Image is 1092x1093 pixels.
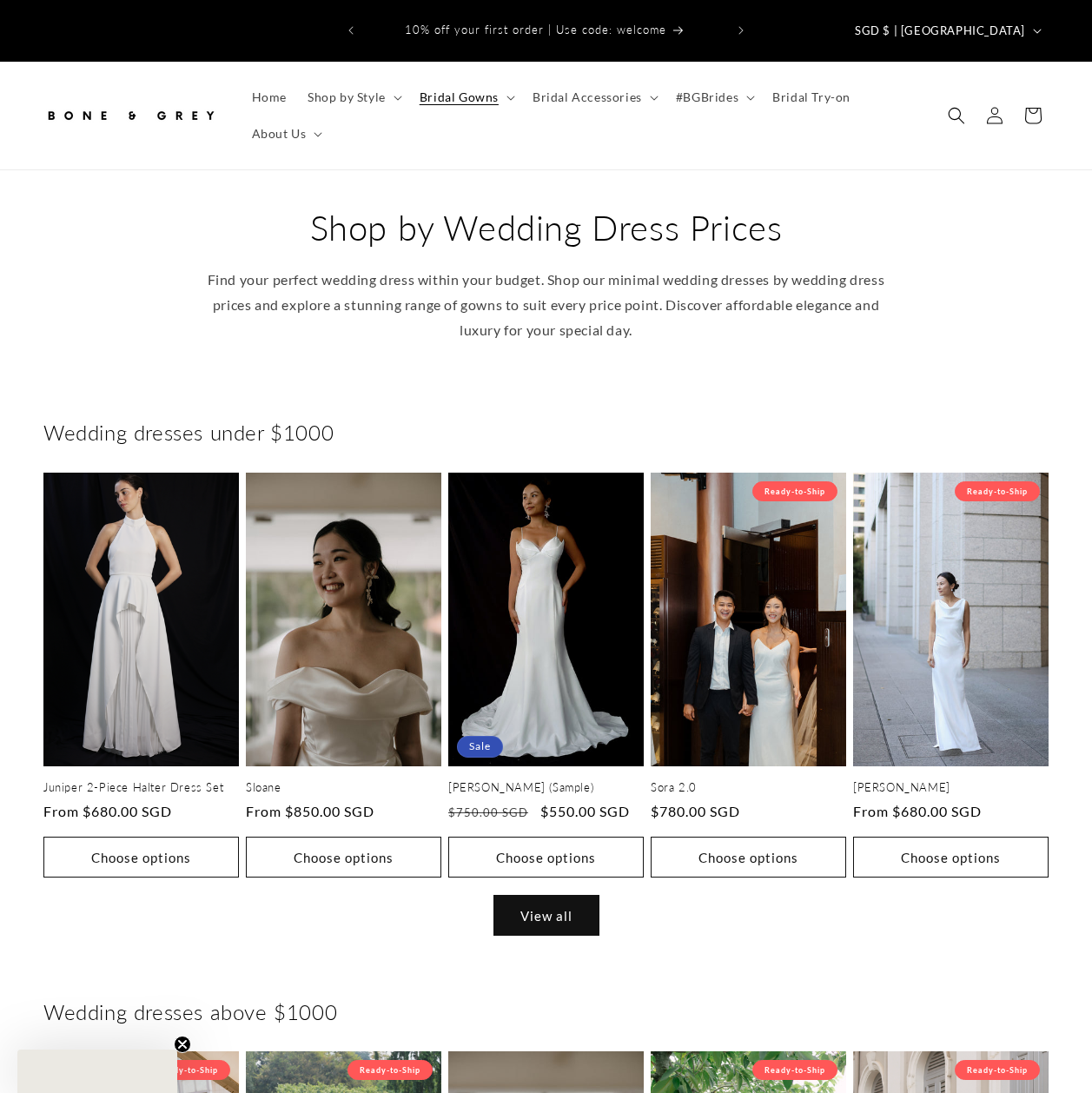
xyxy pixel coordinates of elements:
a: Juniper 2-Piece Halter Dress Set [43,780,239,795]
span: 10% off your first order | Use code: welcome [405,23,666,36]
a: Home [242,79,297,116]
span: SGD $ | [GEOGRAPHIC_DATA] [855,23,1025,40]
a: View all products in the Wedding Dresses under $1000 collection [493,895,599,936]
button: Choose options [246,837,441,878]
span: Shop by Style [308,89,386,105]
button: Choose options [448,837,644,878]
button: Close teaser [174,1036,191,1053]
div: Close teaser [17,1050,177,1093]
button: Next announcement [722,14,760,47]
summary: Bridal Gowns [409,79,522,116]
button: SGD $ | [GEOGRAPHIC_DATA] [844,14,1049,47]
span: Bridal Accessories [533,89,642,105]
a: [PERSON_NAME] [853,780,1049,795]
button: Choose options [651,837,846,878]
a: Sloane [246,780,441,795]
span: Home [252,89,287,105]
span: Bridal Try-on [772,89,850,105]
summary: Search [937,96,976,135]
h2: Wedding dresses above $1000 [43,998,1049,1025]
a: Bridal Try-on [762,79,861,116]
span: Bridal Gowns [420,89,499,105]
h2: Shop by Wedding Dress Prices [208,205,885,250]
a: Sora 2.0 [651,780,846,795]
span: About Us [252,126,307,142]
summary: About Us [242,116,330,152]
a: [PERSON_NAME] (Sample) [448,780,644,795]
button: Previous announcement [332,14,370,47]
span: #BGBrides [676,89,738,105]
ul: Slider [43,473,1049,886]
summary: #BGBrides [665,79,762,116]
summary: Shop by Style [297,79,409,116]
button: Choose options [43,837,239,878]
summary: Bridal Accessories [522,79,665,116]
span: Find your perfect wedding dress within your budget. Shop our minimal wedding dresses by wedding d... [208,271,885,338]
a: Bone and Grey Bridal [37,89,224,141]
button: Choose options [853,837,1049,878]
img: Bone and Grey Bridal [43,96,217,135]
h2: Wedding dresses under $1000 [43,419,1049,446]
